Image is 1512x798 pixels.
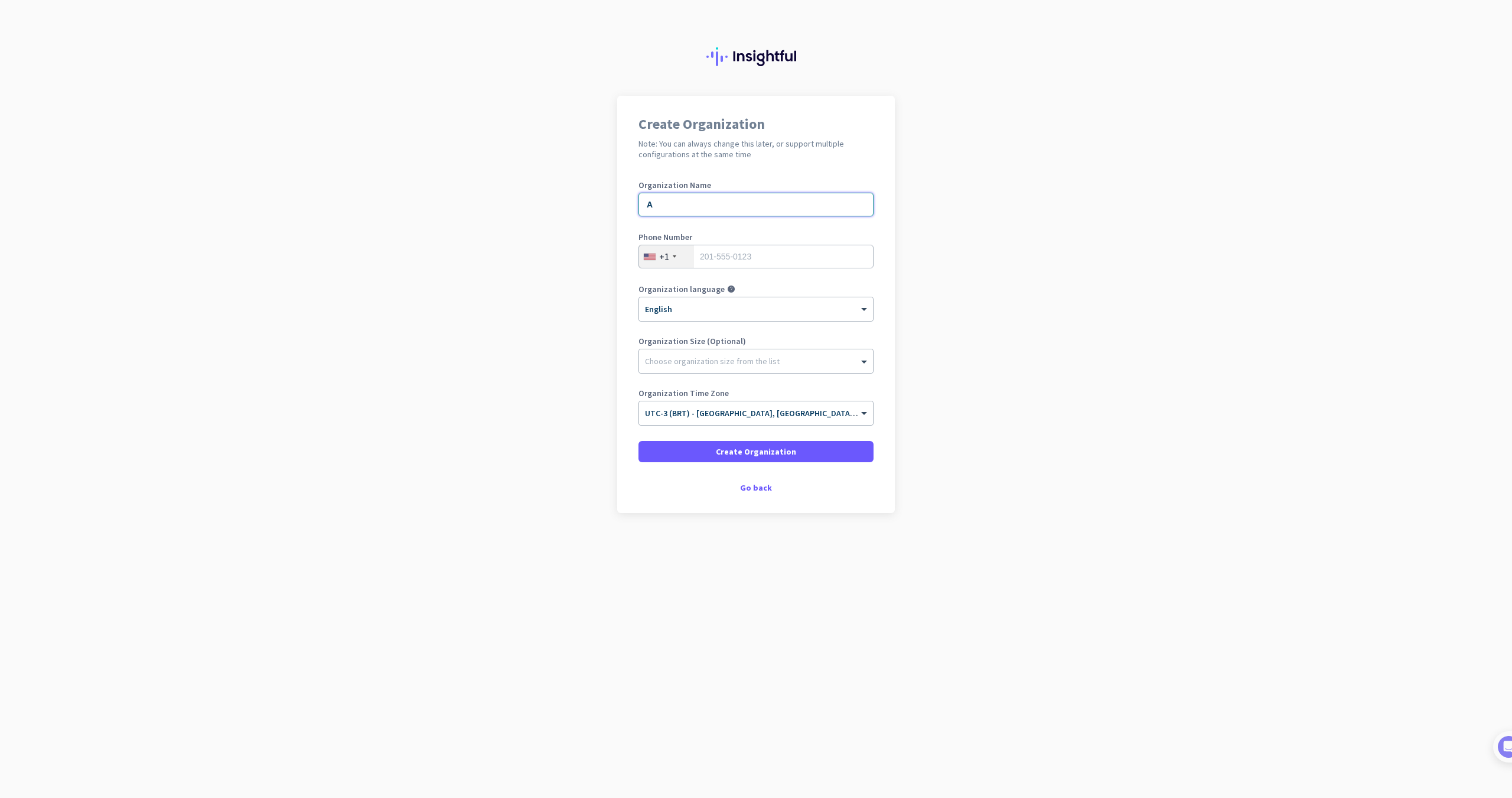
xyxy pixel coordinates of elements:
img: Insightful [706,47,806,66]
label: Organization language [638,285,725,293]
label: Organization Size (Optional) [638,337,874,345]
div: Go back [638,484,874,492]
div: +1 [659,251,669,262]
span: Create Organization [716,446,796,458]
i: help [727,285,735,293]
h2: Note: You can always change this later, or support multiple configurations at the same time [638,138,874,160]
input: What is the name of your organization? [638,193,874,216]
button: Create Organization [638,441,874,462]
label: Organization Name [638,181,874,189]
input: 201-555-0123 [638,245,874,268]
h1: Create Organization [638,117,874,131]
label: Phone Number [638,233,874,241]
label: Organization Time Zone [638,389,874,397]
